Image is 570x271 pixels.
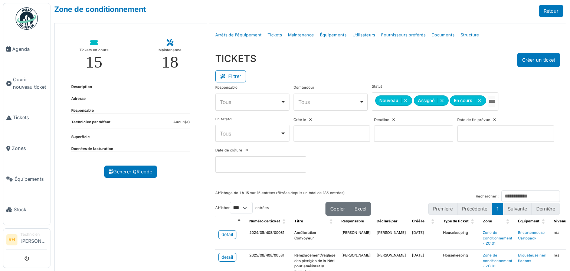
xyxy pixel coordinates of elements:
[173,120,190,125] dd: Aucun(e)
[483,219,492,223] span: Zone
[14,206,47,213] span: Stock
[294,85,314,91] label: Demandeur
[14,176,47,183] span: Équipements
[443,219,469,223] span: Type de ticket
[6,232,47,249] a: RH Technicien[PERSON_NAME]
[3,102,50,133] a: Tickets
[341,219,364,223] span: Responsable
[3,65,50,102] a: Ouvrir nouveau ticket
[249,219,280,223] span: Numéro de ticket
[12,145,47,152] span: Zones
[458,26,482,44] a: Structure
[542,216,546,227] span: Équipement: Activate to sort
[428,203,560,215] nav: pagination
[54,5,146,14] a: Zone de conditionnement
[246,227,291,250] td: 2024/05/408/00081
[220,130,280,137] div: Tous
[375,95,412,106] div: Nouveau
[218,230,236,239] a: detail
[16,7,38,30] img: Badge_color-CXgf-gQk.svg
[539,5,563,17] a: Retour
[12,46,47,53] span: Agenda
[20,232,47,248] li: [PERSON_NAME]
[13,76,47,90] span: Ouvrir nouveau ticket
[104,166,157,178] a: Générer QR code
[330,206,345,212] span: Copier
[13,114,47,121] span: Tickets
[518,253,546,263] a: Etiqueteuse neri flacons
[412,219,425,223] span: Créé le
[215,53,256,64] h3: TICKETS
[483,231,512,245] a: Zone de conditionnement - ZC.01
[476,194,499,199] label: Rechercher :
[317,26,350,44] a: Équipements
[475,98,484,103] button: Remove item: 'ongoing'
[431,216,436,227] span: Créé le: Activate to sort
[330,216,334,227] span: Titre: Activate to sort
[377,219,397,223] span: Déclaré par
[294,219,303,223] span: Titre
[215,202,269,213] label: Afficher entrées
[350,202,371,216] button: Excel
[20,232,47,237] div: Technicien
[222,254,233,261] div: detail
[158,46,181,54] div: Maintenance
[378,26,429,44] a: Fournisseurs préférés
[483,253,512,268] a: Zone de conditionnement - ZC.01
[350,26,378,44] a: Utilisateurs
[71,84,92,90] dt: Description
[215,85,237,91] label: Responsable
[372,84,382,89] label: Statut
[285,26,317,44] a: Maintenance
[450,95,486,106] div: En cours
[3,133,50,164] a: Zones
[71,134,90,140] dt: Superficie
[325,202,350,216] button: Copier
[457,117,490,123] label: Date de fin prévue
[298,98,359,106] div: Tous
[492,203,503,215] button: 1
[401,98,410,103] button: Remove item: 'new'
[71,146,113,152] dt: Données de facturation
[265,26,285,44] a: Tickets
[374,227,409,250] td: [PERSON_NAME]
[222,231,233,238] div: detail
[518,219,540,223] span: Équipement
[354,206,366,212] span: Excel
[79,46,108,54] div: Tickets en cours
[338,227,374,250] td: [PERSON_NAME]
[3,195,50,225] a: Stock
[215,117,232,122] label: En retard
[71,120,111,128] dt: Technicien par défaut
[488,96,495,107] input: Tous
[6,234,17,245] li: RH
[220,98,280,106] div: Tous
[215,148,242,153] label: Date de clôture
[506,216,511,227] span: Zone: Activate to sort
[71,96,86,102] dt: Adresse
[294,117,306,123] label: Créé le
[86,54,102,71] div: 15
[71,108,94,114] dt: Responsable
[218,253,236,262] a: detail
[291,227,338,250] td: Amélioration Convoyeur
[414,95,449,106] div: Assigné
[215,70,246,82] button: Filtrer
[409,227,440,250] td: [DATE]
[438,98,446,103] button: Remove item: 'assigned'
[429,26,458,44] a: Documents
[518,231,545,240] a: Encartonneuse Cartopack
[440,227,480,250] td: Housekeeping
[3,34,50,65] a: Agenda
[282,216,287,227] span: Numéro de ticket: Activate to sort
[73,34,114,76] a: Tickets en cours 15
[212,26,265,44] a: Arrêts de l'équipement
[517,53,560,67] button: Créer un ticket
[374,117,389,123] label: Deadline
[471,216,475,227] span: Type de ticket: Activate to sort
[230,202,253,213] select: Afficherentrées
[3,164,50,195] a: Équipements
[215,190,345,202] div: Affichage de 1 à 15 sur 15 entrées (filtrées depuis un total de 185 entrées)
[162,54,178,71] div: 18
[153,34,188,76] a: Maintenance 18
